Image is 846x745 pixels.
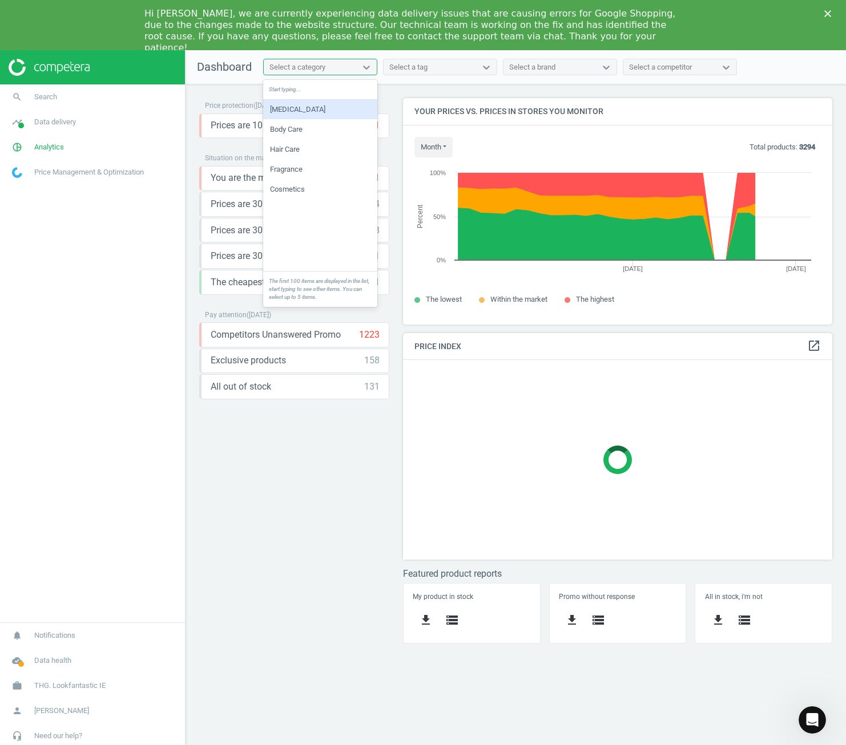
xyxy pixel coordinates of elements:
i: get_app [419,613,433,627]
i: cloud_done [6,650,28,671]
div: Hi [PERSON_NAME], we are currently experiencing data delivery issues that are causing errors for ... [144,8,683,54]
div: Close [824,10,836,17]
div: 131 [364,380,380,393]
i: get_app [711,613,725,627]
text: 50% [433,213,446,220]
div: Start typing... [263,80,377,100]
iframe: Intercom live chat [799,706,826,734]
span: Data delivery [34,117,76,127]
span: Situation on the market before repricing [205,154,327,162]
button: storage [731,607,758,634]
span: ( [DATE] ) [253,102,278,110]
tspan: [DATE] [786,265,806,272]
div: Select a category [269,62,325,72]
i: storage [738,613,751,627]
img: wGWNvw8QSZomAAAAABJRU5ErkJggg== [12,167,22,178]
span: The cheapest price [211,276,287,289]
i: search [6,86,28,108]
button: get_app [705,607,731,634]
span: Pay attention [205,311,247,319]
div: 1223 [359,329,380,341]
i: work [6,675,28,697]
span: ( [DATE] ) [247,311,271,319]
div: grid [263,100,377,271]
span: Prices are 30% higher than the maximal [211,250,369,262]
span: [PERSON_NAME] [34,706,89,716]
span: Within the market [490,295,547,303]
span: Notifications [34,630,75,641]
span: Price protection [205,102,253,110]
span: Dashboard [197,60,252,74]
span: The highest [576,295,614,303]
h3: Featured product reports [403,568,832,579]
text: 0% [437,257,446,264]
span: Analytics [34,142,64,152]
a: open_in_new [807,339,821,354]
div: Select a brand [509,62,555,72]
button: month [414,137,453,157]
i: get_app [565,613,579,627]
div: Select a tag [389,62,428,72]
i: open_in_new [807,339,821,353]
p: Total products: [750,142,815,152]
div: The first 100 items are displayed in the list, start typing to see other items. You can select up... [263,271,377,306]
span: Prices are 100% below min competitor [211,119,364,132]
span: Competitors Unanswered Promo [211,329,341,341]
div: Fragrance [263,160,377,179]
span: All out of stock [211,380,271,393]
h4: Price Index [403,333,832,360]
h5: My product in stock [413,593,530,601]
button: storage [439,607,465,634]
span: THG. Lookfantastic IE [34,681,106,691]
span: Search [34,92,57,102]
button: get_app [413,607,439,634]
tspan: Percent [416,204,424,228]
span: Price Management & Optimization [34,167,144,177]
div: Select a competitor [629,62,692,72]
b: 3294 [799,143,815,151]
span: Prices are 30% higher than the minimum [211,224,364,237]
img: ajHJNr6hYgQAAAAASUVORK5CYII= [9,59,90,76]
button: storage [585,607,611,634]
span: Data health [34,655,71,666]
div: [MEDICAL_DATA] [263,100,377,119]
div: Hair Care [263,140,377,159]
i: storage [591,613,605,627]
h5: All in stock, i'm not [705,593,823,601]
h5: Promo without response [559,593,676,601]
div: 158 [364,354,380,367]
i: timeline [6,111,28,133]
i: person [6,700,28,722]
span: Need our help? [34,731,82,741]
h4: Your prices vs. prices in stores you monitor [403,98,832,125]
text: 100% [430,169,446,176]
button: get_app [559,607,585,634]
span: Prices are 30% below the minimum [211,198,352,210]
span: The lowest [426,295,462,303]
div: Body Care [263,120,377,139]
span: You are the most expensive [211,172,321,184]
tspan: [DATE] [623,265,643,272]
i: storage [445,613,459,627]
div: Cosmetics [263,180,377,199]
span: Exclusive products [211,354,286,367]
i: notifications [6,625,28,646]
i: pie_chart_outlined [6,136,28,158]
